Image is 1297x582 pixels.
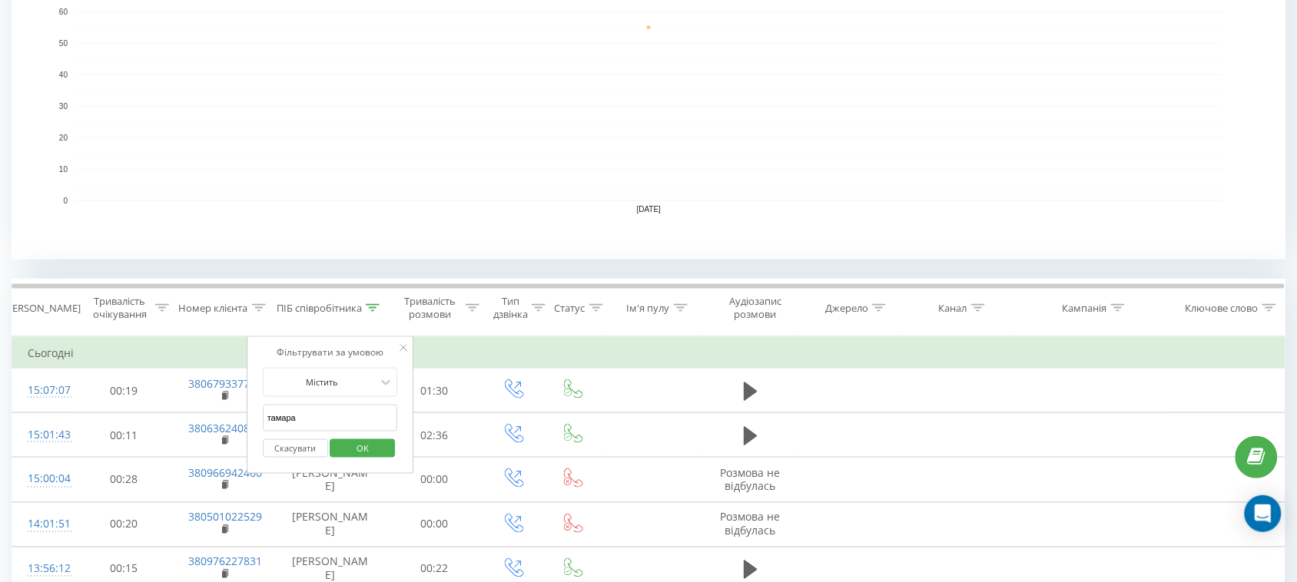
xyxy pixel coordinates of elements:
[399,295,462,321] div: Тривалість розмови
[385,413,483,458] td: 02:36
[825,302,868,315] div: Джерело
[179,302,248,315] div: Номер клієнта
[28,465,59,494] div: 15:00:04
[263,345,398,360] div: Фільтрувати за умовою
[188,376,262,391] a: 380679337712
[330,439,396,458] button: OK
[88,295,151,321] div: Тривалість очікування
[385,502,483,547] td: 00:00
[59,134,68,142] text: 20
[28,510,59,540] div: 14:01:51
[59,39,68,48] text: 50
[59,165,68,174] text: 10
[493,295,528,321] div: Тип дзвінка
[627,302,670,315] div: Ім'я пулу
[275,502,385,547] td: [PERSON_NAME]
[275,458,385,502] td: [PERSON_NAME]
[277,302,362,315] div: ПІБ співробітника
[555,302,585,315] div: Статус
[188,465,262,480] a: 380966942460
[263,405,398,432] input: Введіть значення
[188,510,262,524] a: 380501022529
[59,71,68,79] text: 40
[637,206,662,214] text: [DATE]
[63,197,68,205] text: 0
[263,439,328,458] button: Скасувати
[59,102,68,111] text: 30
[3,302,81,315] div: [PERSON_NAME]
[75,413,173,458] td: 00:11
[721,510,781,538] span: Розмова не відбулась
[1245,495,1282,532] div: Open Intercom Messenger
[717,295,794,321] div: Аудіозапис розмови
[188,421,262,435] a: 380636240801
[75,458,173,502] td: 00:28
[939,302,967,315] div: Канал
[188,554,262,569] a: 380976227831
[385,458,483,502] td: 00:00
[75,502,173,547] td: 00:20
[1186,302,1259,315] div: Ключове слово
[385,369,483,413] td: 01:30
[341,436,384,460] span: OK
[721,465,781,494] span: Розмова не відбулась
[59,8,68,16] text: 60
[12,338,1285,369] td: Сьогодні
[75,369,173,413] td: 00:19
[28,420,59,450] div: 15:01:43
[28,375,59,405] div: 15:07:07
[1063,302,1107,315] div: Кампанія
